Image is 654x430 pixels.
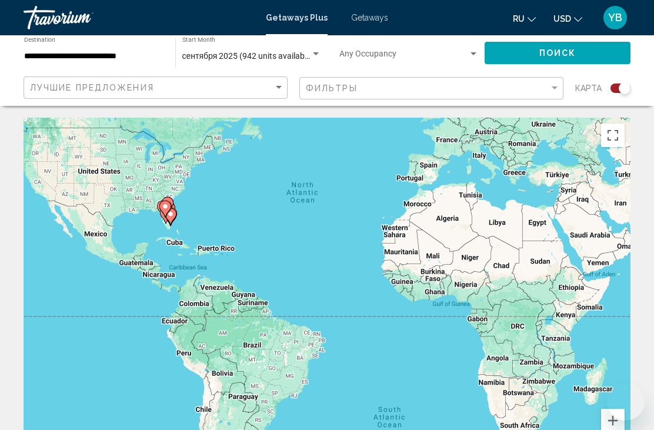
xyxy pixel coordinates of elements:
span: ru [513,14,525,24]
span: USD [553,14,571,24]
span: YB [608,12,622,24]
span: Фильтры [306,84,358,93]
span: сентября 2025 (942 units available) [182,51,314,61]
span: Лучшие предложения [30,83,154,92]
button: Toggle fullscreen view [601,124,625,147]
span: Поиск [539,49,576,58]
a: Getaways [351,13,388,22]
button: Поиск [485,42,630,64]
button: Change currency [553,10,582,27]
mat-select: Sort by [30,83,284,93]
iframe: Кнопка для запуску вікна повідомлень [607,383,645,421]
button: Filter [299,76,563,101]
button: User Menu [600,5,630,30]
button: Change language [513,10,536,27]
span: карта [575,80,602,96]
a: Travorium [24,6,254,29]
a: Getaways Plus [266,13,328,22]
